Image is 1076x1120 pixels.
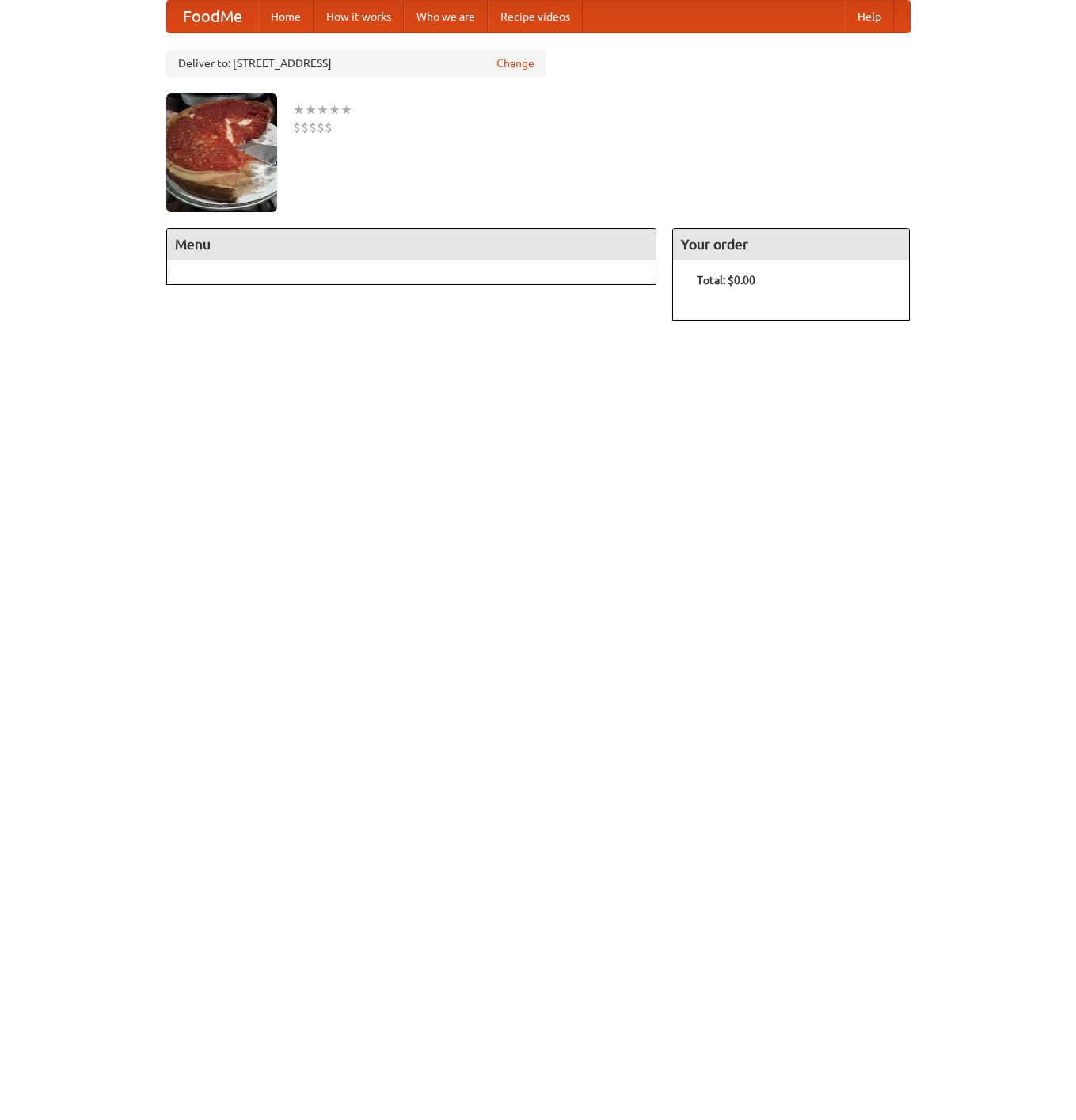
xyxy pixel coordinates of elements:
li: $ [293,119,301,136]
a: How it works [314,1,404,32]
a: FoodMe [167,1,258,32]
li: ★ [305,101,317,119]
li: $ [325,119,333,136]
a: Who we are [404,1,488,32]
li: ★ [340,101,352,119]
h4: Menu [167,229,656,260]
li: ★ [317,101,329,119]
li: $ [309,119,317,136]
img: angular.jpg [166,93,277,212]
li: ★ [329,101,340,119]
li: $ [301,119,309,136]
a: Change [496,55,534,71]
a: Home [258,1,314,32]
b: Total: $0.00 [697,274,755,287]
h4: Your order [673,229,909,260]
li: ★ [293,101,305,119]
li: $ [317,119,325,136]
div: Deliver to: [STREET_ADDRESS] [166,49,546,78]
a: Help [845,1,894,32]
a: Recipe videos [488,1,583,32]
